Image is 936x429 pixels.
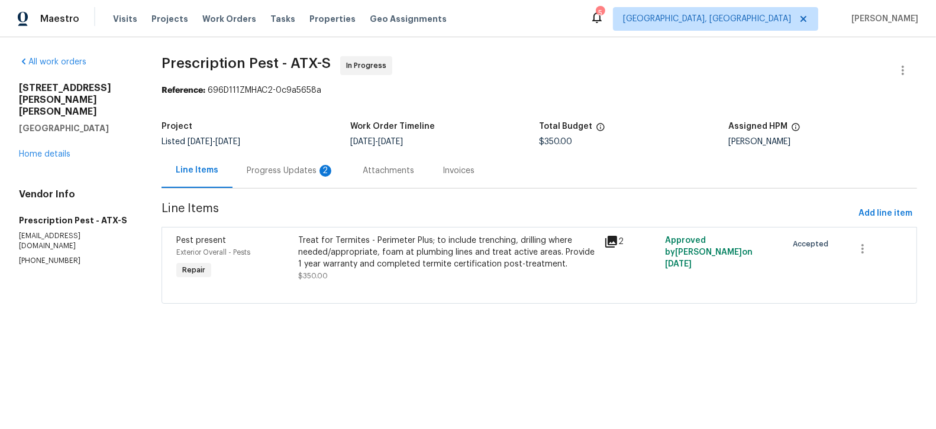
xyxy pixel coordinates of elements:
[791,122,801,138] span: The hpm assigned to this work order.
[623,13,791,25] span: [GEOGRAPHIC_DATA], [GEOGRAPHIC_DATA]
[539,122,592,131] h5: Total Budget
[298,272,328,279] span: $350.00
[176,164,218,176] div: Line Items
[19,256,133,266] p: [PHONE_NUMBER]
[19,150,70,158] a: Home details
[162,138,240,146] span: Listed
[162,203,854,225] span: Line Items
[19,188,133,200] h4: Vendor Info
[350,138,375,146] span: [DATE]
[162,56,331,70] span: Prescription Pest - ATX-S
[350,138,403,146] span: -
[19,82,133,118] h2: [STREET_ADDRESS][PERSON_NAME][PERSON_NAME]
[665,260,692,268] span: [DATE]
[319,165,331,177] div: 2
[596,7,604,19] div: 5
[202,13,256,25] span: Work Orders
[270,15,295,23] span: Tasks
[188,138,212,146] span: [DATE]
[176,249,250,256] span: Exterior Overall - Pests
[162,122,192,131] h5: Project
[247,165,334,177] div: Progress Updates
[40,13,79,25] span: Maestro
[19,58,86,66] a: All work orders
[176,236,226,245] span: Pest present
[858,206,912,221] span: Add line item
[177,264,210,276] span: Repair
[363,165,414,177] div: Attachments
[346,60,391,71] span: In Progress
[728,122,787,131] h5: Assigned HPM
[604,235,658,249] div: 2
[19,122,133,134] h5: [GEOGRAPHIC_DATA]
[665,236,753,268] span: Approved by [PERSON_NAME] on
[298,235,596,270] div: Treat for Termites - Perimeter Plus; to include trenching, drilling where needed/appropriate, foa...
[443,165,475,177] div: Invoices
[539,138,572,146] span: $350.00
[793,238,833,250] span: Accepted
[162,86,205,95] b: Reference:
[113,13,137,25] span: Visits
[188,138,240,146] span: -
[19,231,133,251] p: [EMAIL_ADDRESS][DOMAIN_NAME]
[19,214,133,226] h5: Prescription Pest - ATX-S
[215,138,240,146] span: [DATE]
[728,138,917,146] div: [PERSON_NAME]
[847,13,918,25] span: [PERSON_NAME]
[309,13,356,25] span: Properties
[596,122,605,138] span: The total cost of line items that have been proposed by Opendoor. This sum includes line items th...
[854,203,917,225] button: Add line item
[378,138,403,146] span: [DATE]
[370,13,447,25] span: Geo Assignments
[350,122,435,131] h5: Work Order Timeline
[151,13,188,25] span: Projects
[162,84,917,96] div: 696D111ZMHAC2-0c9a5658a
